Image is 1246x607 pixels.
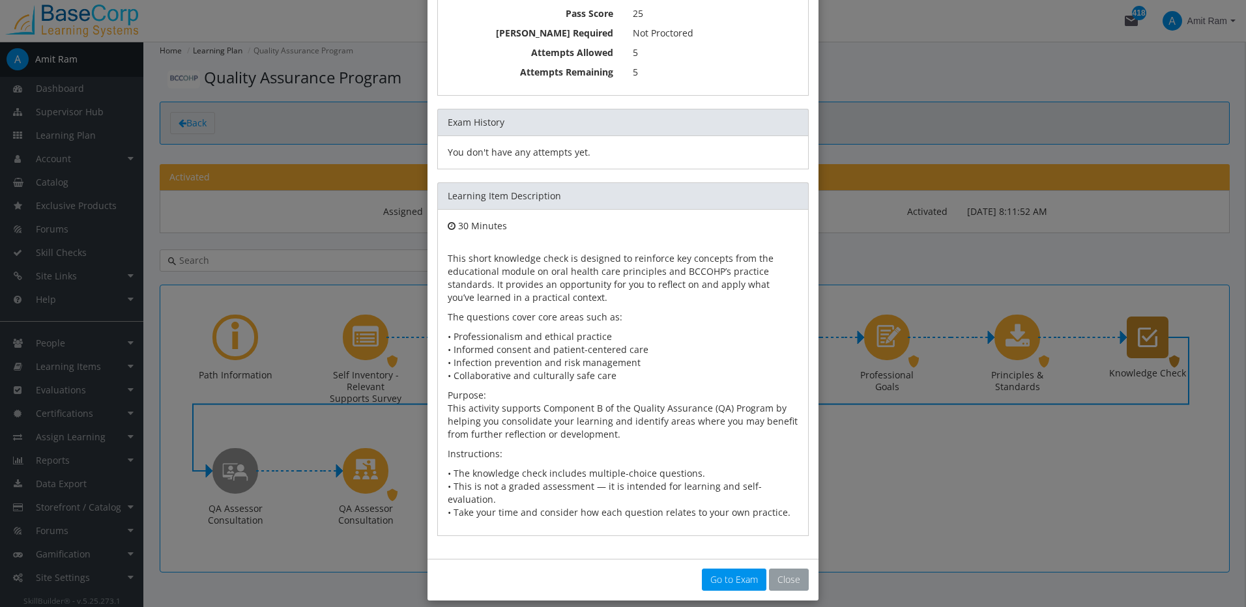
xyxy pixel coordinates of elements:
a: Go to Exam [702,569,766,591]
p: Not Proctored [633,27,798,40]
strong: Attempts Remaining [520,66,613,78]
p: Instructions: [448,447,798,460]
p: • Professionalism and ethical practice • Informed consent and patient-centered care • Infection p... [448,330,798,382]
p: 5 [633,66,798,79]
span: 30 Minutes [458,219,507,232]
span: Exam History [448,116,504,128]
p: The questions cover core areas such as: [448,311,798,324]
strong: [PERSON_NAME] Required [496,27,613,39]
button: Close [769,569,809,591]
div: You don't have any attempts yet. [448,146,798,159]
p: 25 [633,7,798,20]
strong: Attempts Allowed [531,46,613,59]
strong: Pass Score [566,7,613,20]
div: Learning Item Description [437,182,809,209]
p: • The knowledge check includes multiple-choice questions. • This is not a graded assessment — it ... [448,467,798,519]
p: Purpose: This activity supports Component B of the Quality Assurance (QA) Program by helping you ... [448,389,798,441]
p: 5 [633,46,798,59]
p: This short knowledge check is designed to reinforce key concepts from the educational module on o... [448,252,798,304]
